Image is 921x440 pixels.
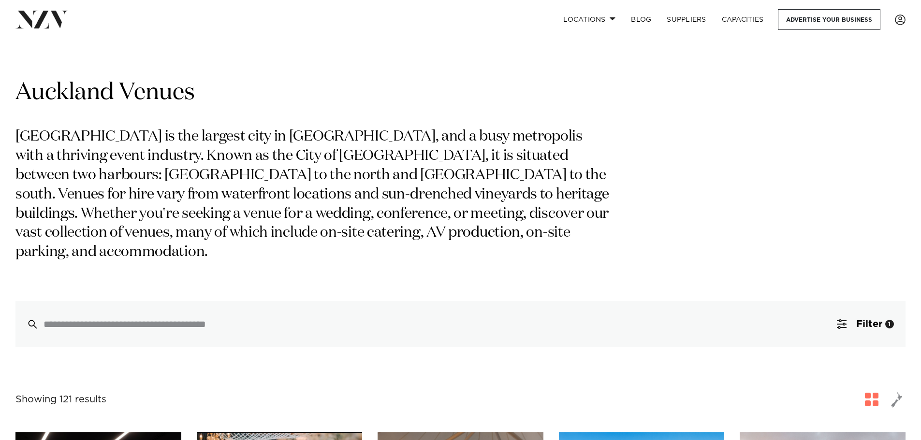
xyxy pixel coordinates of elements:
button: Filter1 [825,301,906,347]
a: Capacities [714,9,772,30]
img: nzv-logo.png [15,11,68,28]
a: BLOG [623,9,659,30]
a: Advertise your business [778,9,880,30]
a: SUPPLIERS [659,9,714,30]
p: [GEOGRAPHIC_DATA] is the largest city in [GEOGRAPHIC_DATA], and a busy metropolis with a thriving... [15,128,613,262]
div: Showing 121 results [15,392,106,407]
span: Filter [856,319,882,329]
a: Locations [556,9,623,30]
h1: Auckland Venues [15,78,906,108]
div: 1 [885,320,894,328]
